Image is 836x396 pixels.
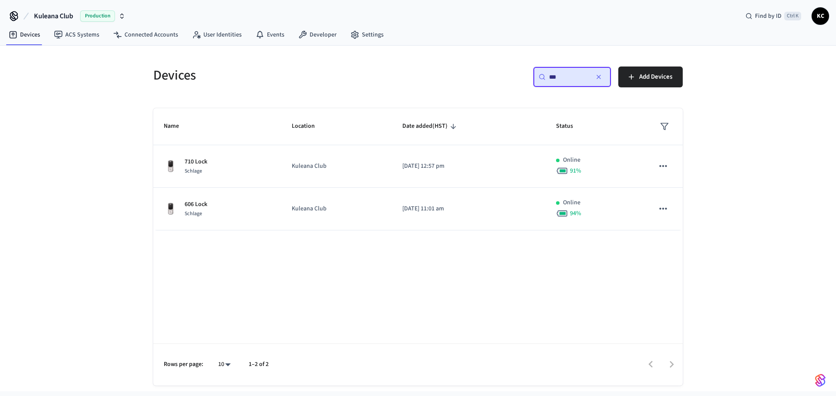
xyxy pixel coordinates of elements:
[815,373,826,387] img: SeamLogoGradient.69752ec5.svg
[291,27,344,43] a: Developer
[164,120,190,133] span: Name
[164,360,203,369] p: Rows per page:
[34,11,73,21] span: Kuleana Club
[344,27,391,43] a: Settings
[292,204,381,213] p: Kuleana Club
[570,209,581,218] span: 94 %
[639,71,672,83] span: Add Devices
[784,12,801,20] span: Ctrl K
[2,27,47,43] a: Devices
[80,10,115,22] span: Production
[755,12,782,20] span: Find by ID
[249,27,291,43] a: Events
[292,162,381,171] p: Kuleana Club
[214,358,235,371] div: 10
[106,27,185,43] a: Connected Accounts
[185,157,207,166] p: 710 Lock
[570,166,581,175] span: 91 %
[185,210,202,217] span: Schlage
[402,120,459,133] span: Date added(HST)
[185,200,207,209] p: 606 Lock
[563,198,580,207] p: Online
[185,27,249,43] a: User Identities
[402,204,535,213] p: [DATE] 11:01 am
[402,162,535,171] p: [DATE] 12:57 pm
[153,108,683,230] table: sticky table
[153,67,413,84] h5: Devices
[164,202,178,216] img: Yale Assure Touchscreen Wifi Smart Lock, Satin Nickel, Front
[618,67,683,87] button: Add Devices
[556,120,584,133] span: Status
[164,160,178,173] img: Yale Assure Touchscreen Wifi Smart Lock, Satin Nickel, Front
[249,360,269,369] p: 1–2 of 2
[738,8,808,24] div: Find by IDCtrl K
[292,120,326,133] span: Location
[185,167,202,175] span: Schlage
[47,27,106,43] a: ACS Systems
[812,8,828,24] span: KC
[812,7,829,25] button: KC
[563,156,580,165] p: Online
